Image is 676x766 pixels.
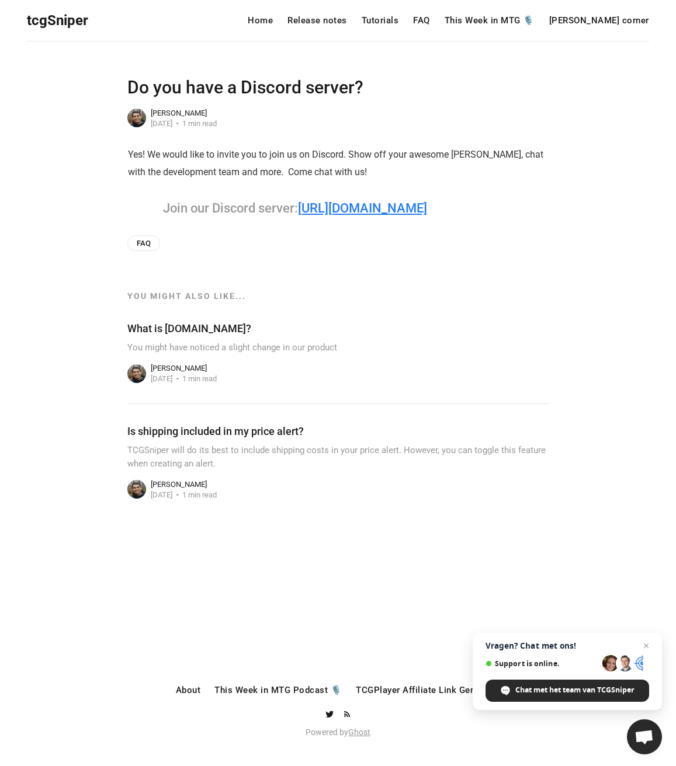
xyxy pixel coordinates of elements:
span: tcgSniper [27,12,88,29]
a: RSS [342,709,352,720]
a: This Week in MTG 🎙️ [445,16,535,25]
a: Home [248,16,273,25]
p: Yes! We would like to invite you to join us on Discord. Show off your awesome [PERSON_NAME], chat... [128,146,549,182]
img: Jonathan Hosein [126,479,147,500]
img: Jonathan Hosein [126,107,147,128]
a: tcgSniper [27,9,88,33]
a: About [176,686,201,695]
div: Open de chat [627,719,662,754]
span: Chat met het team van TCGSniper [515,685,635,695]
div: Chat met het team van TCGSniper [486,680,649,702]
h3: You Might Also Like... [127,291,548,301]
blockquote: Join our Discord server: [163,199,514,218]
a: Ghost [348,727,370,737]
a: [PERSON_NAME] corner [549,16,649,25]
span: Vragen? Chat met ons! [486,641,649,650]
div: Powered by [27,726,649,740]
a: FAQ [413,16,430,25]
a: [PERSON_NAME] [151,109,207,117]
time: [DATE] [151,119,172,128]
a: This Week in MTG Podcast 🎙️ [214,686,342,695]
h1: Do you have a Discord server? [127,76,548,99]
img: Jonathan Hosein [126,363,147,384]
a: Tutorials [362,16,399,25]
a: Release notes [287,16,347,25]
a: TCGPlayer Affiliate Link Generator [356,686,500,695]
a: [URL][DOMAIN_NAME] [298,201,427,215]
span: Support is online. [486,659,598,668]
span: Chat sluiten [639,639,653,653]
div: 1 min read [172,120,217,127]
a: Twitter [325,709,337,720]
a: FAQ [127,235,160,251]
